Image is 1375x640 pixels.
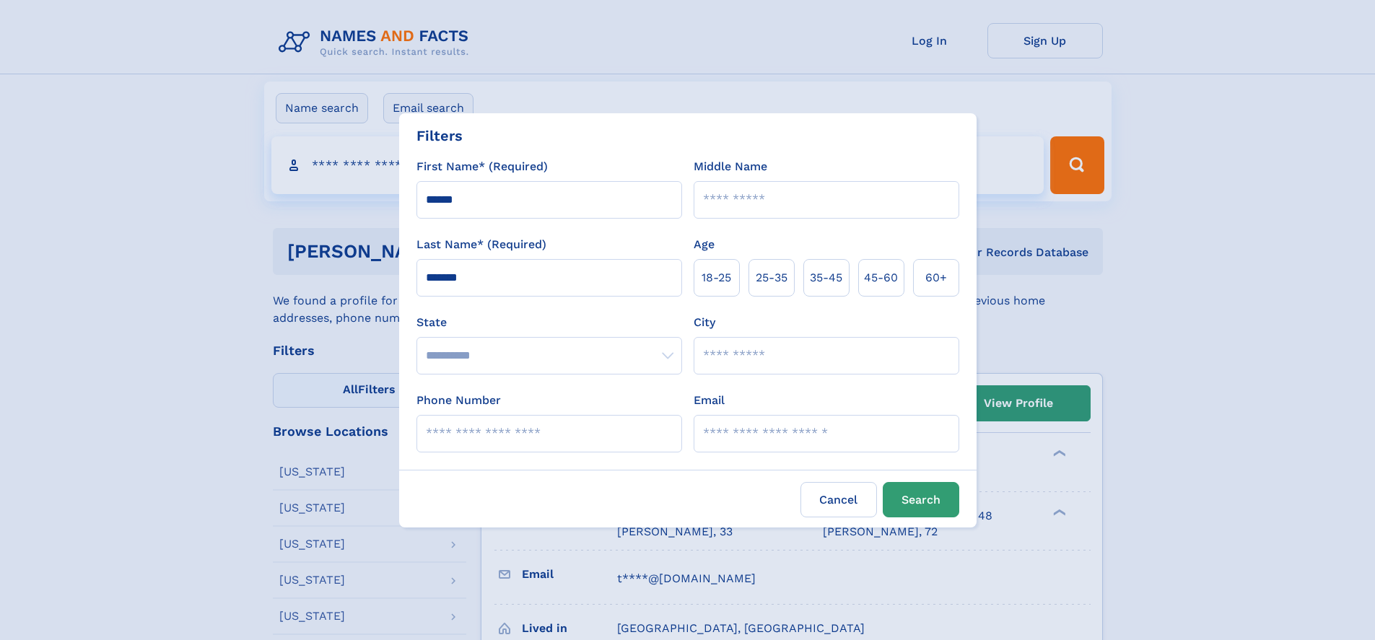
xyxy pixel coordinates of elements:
[416,158,548,175] label: First Name* (Required)
[416,236,546,253] label: Last Name* (Required)
[925,269,947,286] span: 60+
[694,236,715,253] label: Age
[756,269,787,286] span: 25‑35
[694,392,725,409] label: Email
[416,125,463,146] div: Filters
[416,392,501,409] label: Phone Number
[864,269,898,286] span: 45‑60
[702,269,731,286] span: 18‑25
[883,482,959,517] button: Search
[800,482,877,517] label: Cancel
[416,314,682,331] label: State
[694,314,715,331] label: City
[810,269,842,286] span: 35‑45
[694,158,767,175] label: Middle Name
